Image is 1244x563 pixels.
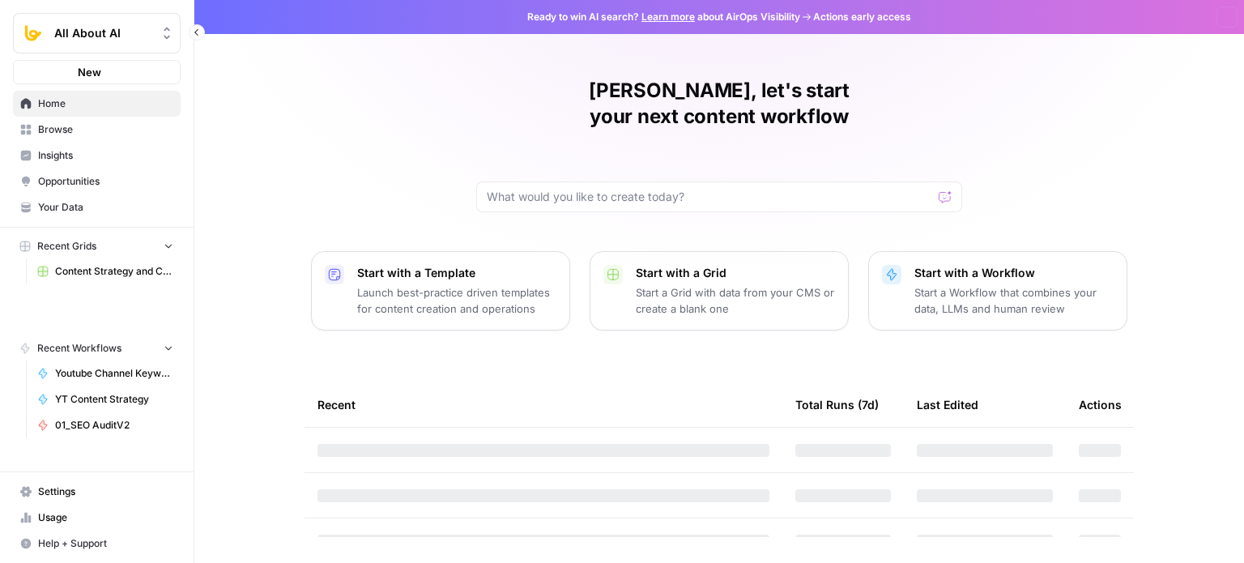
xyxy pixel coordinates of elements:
[357,284,556,317] p: Launch best-practice driven templates for content creation and operations
[13,531,181,557] button: Help + Support
[590,251,849,331] button: Start with a GridStart a Grid with data from your CMS or create a blank one
[914,284,1114,317] p: Start a Workflow that combines your data, LLMs and human review
[55,264,173,279] span: Content Strategy and Content Calendar
[55,366,173,381] span: Youtube Channel Keyword Research
[13,13,181,53] button: Workspace: All About AI
[38,510,173,525] span: Usage
[30,386,181,412] a: YT Content Strategy
[13,117,181,143] a: Browse
[487,189,932,205] input: What would you like to create today?
[55,392,173,407] span: YT Content Strategy
[38,200,173,215] span: Your Data
[914,265,1114,281] p: Start with a Workflow
[37,341,121,356] span: Recent Workflows
[37,239,96,254] span: Recent Grids
[13,194,181,220] a: Your Data
[38,122,173,137] span: Browse
[1079,382,1122,427] div: Actions
[357,265,556,281] p: Start with a Template
[795,382,879,427] div: Total Runs (7d)
[54,25,152,41] span: All About AI
[868,251,1127,331] button: Start with a WorkflowStart a Workflow that combines your data, LLMs and human review
[641,11,695,23] a: Learn more
[13,143,181,168] a: Insights
[38,536,173,551] span: Help + Support
[13,91,181,117] a: Home
[78,64,101,80] span: New
[38,148,173,163] span: Insights
[527,10,800,24] span: Ready to win AI search? about AirOps Visibility
[13,336,181,360] button: Recent Workflows
[30,360,181,386] a: Youtube Channel Keyword Research
[30,258,181,284] a: Content Strategy and Content Calendar
[38,96,173,111] span: Home
[13,479,181,505] a: Settings
[13,168,181,194] a: Opportunities
[311,251,570,331] button: Start with a TemplateLaunch best-practice driven templates for content creation and operations
[19,19,48,48] img: All About AI Logo
[13,60,181,84] button: New
[813,10,911,24] span: Actions early access
[13,505,181,531] a: Usage
[317,382,769,427] div: Recent
[13,234,181,258] button: Recent Grids
[38,484,173,499] span: Settings
[30,412,181,438] a: 01_SEO AuditV2
[636,284,835,317] p: Start a Grid with data from your CMS or create a blank one
[38,174,173,189] span: Opportunities
[476,78,962,130] h1: [PERSON_NAME], let's start your next content workflow
[55,418,173,433] span: 01_SEO AuditV2
[917,382,978,427] div: Last Edited
[636,265,835,281] p: Start with a Grid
